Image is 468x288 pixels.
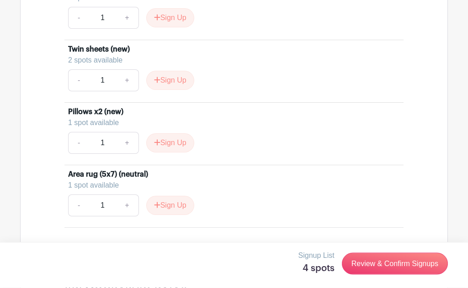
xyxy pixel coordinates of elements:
[116,7,138,29] a: +
[116,70,138,92] a: +
[298,263,335,274] h5: 4 spots
[146,196,194,215] button: Sign Up
[116,195,138,217] a: +
[68,169,148,180] div: Area rug (5x7) (neutral)
[116,132,138,154] a: +
[342,253,448,275] a: Review & Confirm Signups
[68,107,123,118] div: Pillows x2 (new)
[298,250,335,261] p: Signup List
[68,180,393,191] div: 1 spot available
[146,134,194,153] button: Sign Up
[68,44,130,55] div: Twin sheets (new)
[68,195,89,217] a: -
[146,9,194,28] button: Sign Up
[68,132,89,154] a: -
[146,71,194,90] button: Sign Up
[68,70,89,92] a: -
[68,118,393,129] div: 1 spot available
[68,55,393,66] div: 2 spots available
[68,7,89,29] a: -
